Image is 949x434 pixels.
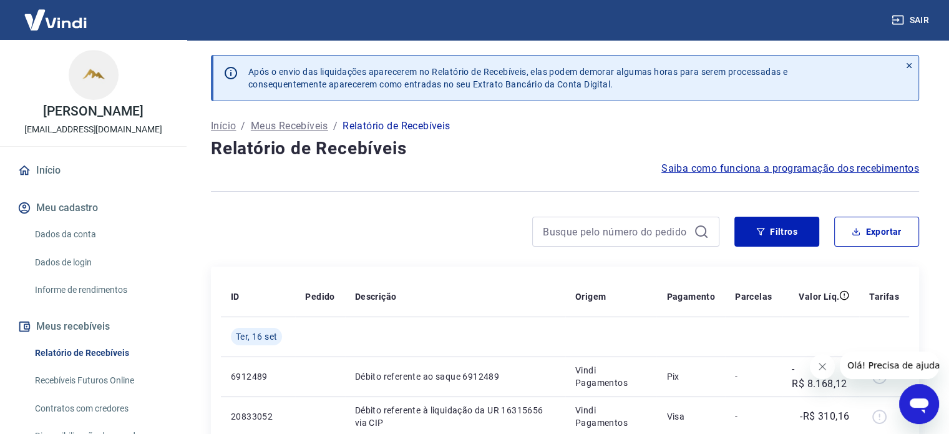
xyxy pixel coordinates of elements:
[800,409,849,424] p: -R$ 310,16
[869,290,899,303] p: Tarifas
[543,222,689,241] input: Busque pelo número do pedido
[575,290,606,303] p: Origem
[231,370,285,383] p: 6912489
[792,362,849,392] p: -R$ 8.168,12
[343,119,450,134] p: Relatório de Recebíveis
[30,277,172,303] a: Informe de rendimentos
[30,396,172,422] a: Contratos com credores
[30,368,172,393] a: Recebíveis Futuros Online
[15,313,172,340] button: Meus recebíveis
[899,384,939,424] iframe: Botão para abrir a janela de mensagens
[30,222,172,247] a: Dados da conta
[251,119,328,134] a: Meus Recebíveis
[734,217,819,247] button: Filtros
[231,410,285,423] p: 20833052
[355,370,555,383] p: Débito referente ao saque 6912489
[810,354,835,379] iframe: Fechar mensagem
[248,66,787,91] p: Após o envio das liquidações aparecerem no Relatório de Recebíveis, elas podem demorar algumas ho...
[24,123,162,136] p: [EMAIL_ADDRESS][DOMAIN_NAME]
[30,340,172,366] a: Relatório de Recebíveis
[735,370,772,383] p: -
[15,157,172,184] a: Início
[15,194,172,222] button: Meu cadastro
[840,352,939,379] iframe: Mensagem da empresa
[43,105,143,118] p: [PERSON_NAME]
[333,119,338,134] p: /
[15,1,96,39] img: Vindi
[735,290,772,303] p: Parcelas
[305,290,334,303] p: Pedido
[211,119,236,134] a: Início
[231,290,240,303] p: ID
[666,290,715,303] p: Pagamento
[7,9,105,19] span: Olá! Precisa de ajuda?
[666,370,715,383] p: Pix
[575,404,647,429] p: Vindi Pagamentos
[735,410,772,423] p: -
[241,119,245,134] p: /
[236,330,277,343] span: Ter, 16 set
[30,250,172,275] a: Dados de login
[834,217,919,247] button: Exportar
[575,364,647,389] p: Vindi Pagamentos
[799,290,839,303] p: Valor Líq.
[355,290,397,303] p: Descrição
[69,50,119,100] img: 14735f01-f5cc-4dd2-a4f4-22c59d3034c2.jpeg
[661,161,919,176] a: Saiba como funciona a programação dos recebimentos
[889,9,934,32] button: Sair
[211,136,919,161] h4: Relatório de Recebíveis
[355,404,555,429] p: Débito referente à liquidação da UR 16315656 via CIP
[666,410,715,423] p: Visa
